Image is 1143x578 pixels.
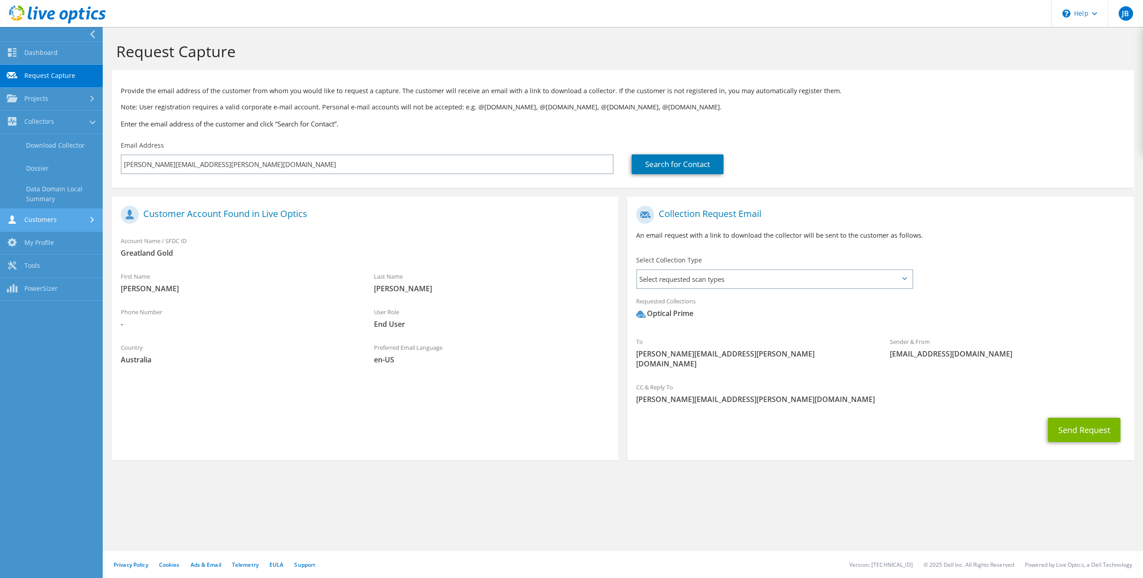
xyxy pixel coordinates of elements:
p: Note: User registration requires a valid corporate e-mail account. Personal e-mail accounts will ... [121,102,1125,112]
span: End User [374,319,609,329]
button: Send Request [1048,418,1120,442]
span: [PERSON_NAME][EMAIL_ADDRESS][PERSON_NAME][DOMAIN_NAME] [636,394,1125,404]
a: Support [294,561,315,569]
a: Cookies [159,561,180,569]
span: Greatland Gold [121,248,609,258]
div: User Role [365,303,618,334]
div: First Name [112,267,365,298]
span: Australia [121,355,356,365]
div: To [627,332,880,373]
a: Privacy Policy [114,561,148,569]
span: [PERSON_NAME] [374,284,609,294]
h1: Customer Account Found in Live Optics [121,206,605,224]
div: Last Name [365,267,618,298]
div: Sender & From [881,332,1134,363]
li: Version: [TECHNICAL_ID] [849,561,913,569]
div: Country [112,338,365,369]
span: [PERSON_NAME][EMAIL_ADDRESS][PERSON_NAME][DOMAIN_NAME] [636,349,871,369]
span: JB [1119,6,1133,21]
a: Telemetry [232,561,259,569]
span: Select requested scan types [637,270,912,288]
h3: Enter the email address of the customer and click “Search for Contact”. [121,119,1125,129]
span: en-US [374,355,609,365]
label: Email Address [121,141,164,150]
h1: Collection Request Email [636,206,1120,224]
div: CC & Reply To [627,378,1134,409]
a: Search for Contact [632,154,724,174]
span: [PERSON_NAME] [121,284,356,294]
div: Account Name / SFDC ID [112,231,618,262]
span: - [121,319,356,329]
li: Powered by Live Optics, a Dell Technology [1025,561,1132,569]
h1: Request Capture [116,42,1125,61]
a: EULA [269,561,283,569]
div: Phone Number [112,303,365,334]
div: Optical Prime [636,308,693,319]
svg: \n [1062,9,1070,18]
div: Requested Collections [627,292,1134,328]
p: An email request with a link to download the collector will be sent to the customer as follows. [636,230,1125,240]
div: Preferred Email Language [365,338,618,369]
label: Select Collection Type [636,256,702,265]
p: Provide the email address of the customer from whom you would like to request a capture. The cust... [121,86,1125,96]
li: © 2025 Dell Inc. All Rights Reserved [924,561,1014,569]
a: Ads & Email [191,561,221,569]
span: [EMAIL_ADDRESS][DOMAIN_NAME] [890,349,1125,359]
